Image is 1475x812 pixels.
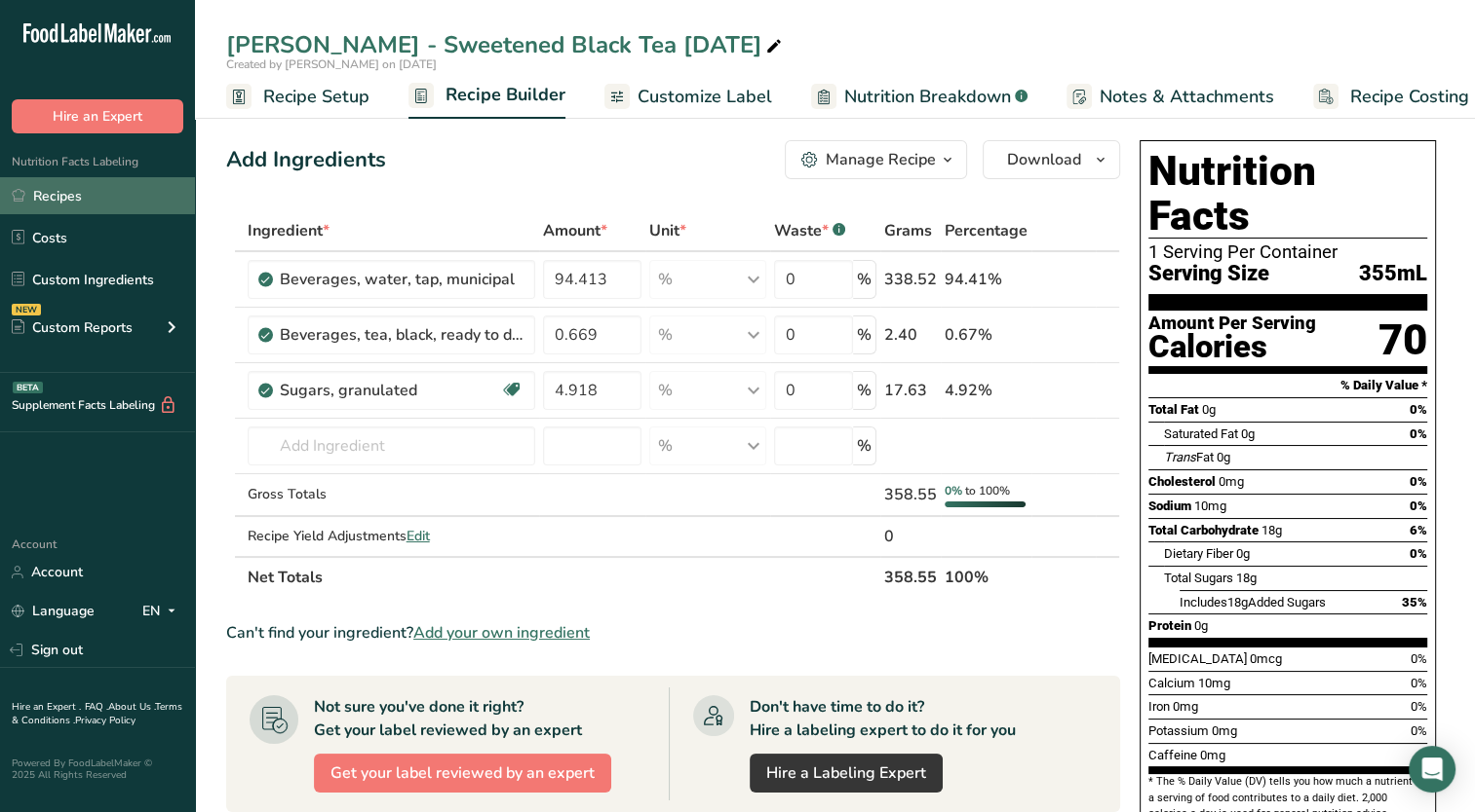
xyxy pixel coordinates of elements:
span: Add your own ingredient [413,621,590,645]
span: [MEDICAL_DATA] [1148,651,1247,666]
span: Amount [543,219,607,242]
span: Edit [407,527,430,545]
div: Amount Per Serving [1148,314,1316,333]
span: 6% [1410,523,1427,537]
span: Saturated Fat [1164,426,1238,441]
div: Open Intercom Messenger [1409,746,1456,793]
div: Not sure you've done it right? Get your label reviewed by an expert [314,695,582,742]
span: Download [1007,148,1081,171]
a: Nutrition Breakdown [811,75,1028,119]
span: Unit [649,219,686,242]
span: Total Sugars [1164,571,1233,585]
span: Percentage [945,219,1028,242]
div: Recipe Yield Adjustments [248,526,535,546]
span: Nutrition Breakdown [844,84,1011,110]
div: 0.67% [945,323,1028,347]
span: 0g [1241,426,1255,441]
span: 0% [1411,699,1427,714]
span: Potassium [1148,723,1209,738]
span: 0g [1194,618,1208,633]
div: Manage Recipe [826,148,936,171]
span: 0% [1411,676,1427,690]
span: 0g [1202,402,1216,417]
a: Language [12,594,95,628]
button: Download [983,140,1120,179]
span: Ingredient [248,219,330,242]
div: [PERSON_NAME] - Sweetened Black Tea [DATE] [226,27,786,62]
span: Total Fat [1148,402,1199,417]
span: Iron [1148,699,1170,714]
span: Cholesterol [1148,474,1216,489]
span: Dietary Fiber [1164,546,1233,561]
div: 70 [1378,314,1427,366]
span: to 100% [965,483,1010,498]
span: Created by [PERSON_NAME] on [DATE] [226,56,437,72]
h1: Nutrition Facts [1148,149,1427,239]
span: 18g [1262,523,1282,537]
span: 10mg [1194,498,1226,513]
span: Total Carbohydrate [1148,523,1259,537]
i: Trans [1164,450,1196,464]
span: 0% [1411,651,1427,666]
div: Custom Reports [12,317,133,338]
section: % Daily Value * [1148,374,1427,397]
div: NEW [12,304,41,315]
button: Manage Recipe [785,140,967,179]
a: Recipe Costing [1313,75,1469,119]
span: 18g [1227,595,1248,609]
div: 0 [884,525,937,548]
span: 0% [1410,426,1427,441]
span: 0% [945,483,962,498]
a: Hire an Expert . [12,700,81,714]
div: Beverages, water, tap, municipal [280,268,524,291]
a: About Us . [108,700,155,714]
span: 18g [1236,571,1257,585]
th: 100% [941,556,1031,597]
div: Can't find your ingredient? [226,621,1120,645]
div: Don't have time to do it? Hire a labeling expert to do it for you [750,695,1016,742]
span: 35% [1402,595,1427,609]
div: 338.52 [884,268,937,291]
a: Recipe Setup [226,75,369,119]
div: Waste [774,219,845,242]
input: Add Ingredient [248,426,535,465]
div: EN [142,600,183,623]
span: 0g [1217,450,1230,464]
span: 0mcg [1250,651,1282,666]
span: 0g [1236,546,1250,561]
div: Beverages, tea, black, ready to drink [280,323,524,347]
span: Protein [1148,618,1191,633]
a: Privacy Policy [75,714,136,727]
span: 355mL [1359,262,1427,286]
span: Recipe Builder [446,82,565,108]
div: 17.63 [884,379,937,402]
span: Caffeine [1148,748,1197,762]
span: 0% [1410,546,1427,561]
a: Terms & Conditions . [12,700,182,727]
div: 358.55 [884,483,937,506]
div: Powered By FoodLabelMaker © 2025 All Rights Reserved [12,757,183,781]
div: Gross Totals [248,484,535,504]
span: 0% [1410,498,1427,513]
span: Notes & Attachments [1100,84,1274,110]
span: 0mg [1173,699,1198,714]
div: Calories [1148,333,1316,361]
div: Sugars, granulated [280,379,500,402]
span: Recipe Costing [1350,84,1469,110]
div: 94.41% [945,268,1028,291]
button: Hire an Expert [12,99,183,133]
span: Get your label reviewed by an expert [330,761,595,785]
button: Get your label reviewed by an expert [314,754,611,793]
a: Customize Label [604,75,772,119]
span: 10mg [1198,676,1230,690]
a: Hire a Labeling Expert [750,754,943,793]
span: 0% [1411,723,1427,738]
span: 0mg [1200,748,1225,762]
span: Includes Added Sugars [1180,595,1326,609]
div: 1 Serving Per Container [1148,242,1427,262]
div: 4.92% [945,379,1028,402]
span: 0% [1410,402,1427,417]
th: Net Totals [244,556,880,597]
div: 2.40 [884,323,937,347]
span: Serving Size [1148,262,1269,286]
